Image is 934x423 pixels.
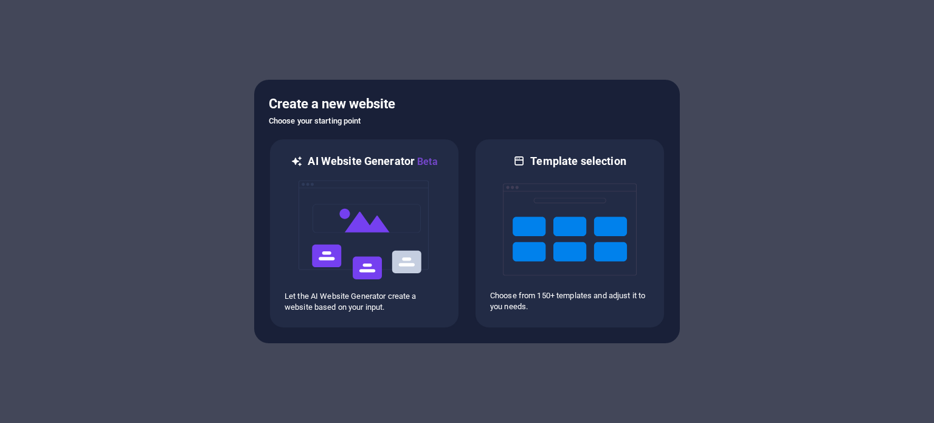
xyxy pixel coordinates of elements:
[308,154,437,169] h6: AI Website Generator
[415,156,438,167] span: Beta
[269,114,665,128] h6: Choose your starting point
[297,169,431,291] img: ai
[285,291,444,313] p: Let the AI Website Generator create a website based on your input.
[530,154,626,169] h6: Template selection
[474,138,665,329] div: Template selectionChoose from 150+ templates and adjust it to you needs.
[269,138,460,329] div: AI Website GeneratorBetaaiLet the AI Website Generator create a website based on your input.
[490,290,649,312] p: Choose from 150+ templates and adjust it to you needs.
[269,94,665,114] h5: Create a new website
